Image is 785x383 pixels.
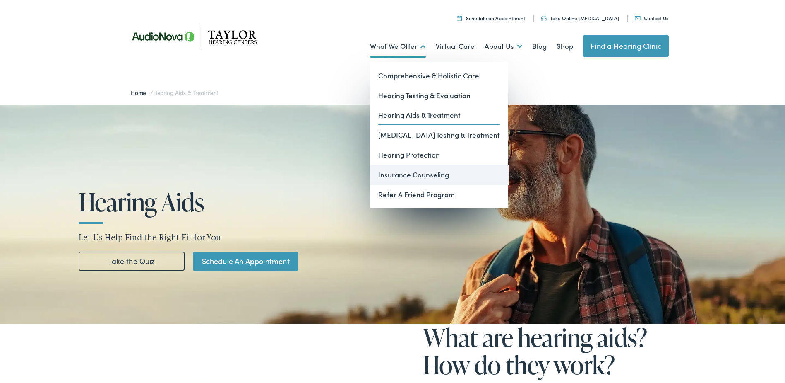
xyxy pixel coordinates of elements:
[153,87,218,95] span: Hearing Aids & Treatment
[370,104,508,124] a: Hearing Aids & Treatment
[79,187,330,214] h1: Hearing Aids
[370,84,508,104] a: Hearing Testing & Evaluation
[79,229,713,242] p: Let Us Help Find the Right Fit for You
[131,87,150,95] a: Home
[370,64,508,84] a: Comprehensive & Holistic Care
[370,183,508,203] a: Refer A Friend Program
[370,143,508,163] a: Hearing Protection
[436,29,475,60] a: Virtual Care
[370,124,508,143] a: [MEDICAL_DATA] Testing & Treatment
[131,87,218,95] span: /
[457,14,462,19] img: utility icon
[79,250,185,269] a: Take the Quiz
[370,29,426,60] a: What We Offer
[583,33,669,56] a: Find a Hearing Clinic
[532,29,547,60] a: Blog
[370,163,508,183] a: Insurance Counseling
[557,29,573,60] a: Shop
[541,13,619,20] a: Take Online [MEDICAL_DATA]
[193,250,298,269] a: Schedule An Appointment
[457,13,525,20] a: Schedule an Appointment
[485,29,522,60] a: About Us
[635,15,641,19] img: utility icon
[541,14,547,19] img: utility icon
[635,13,668,20] a: Contact Us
